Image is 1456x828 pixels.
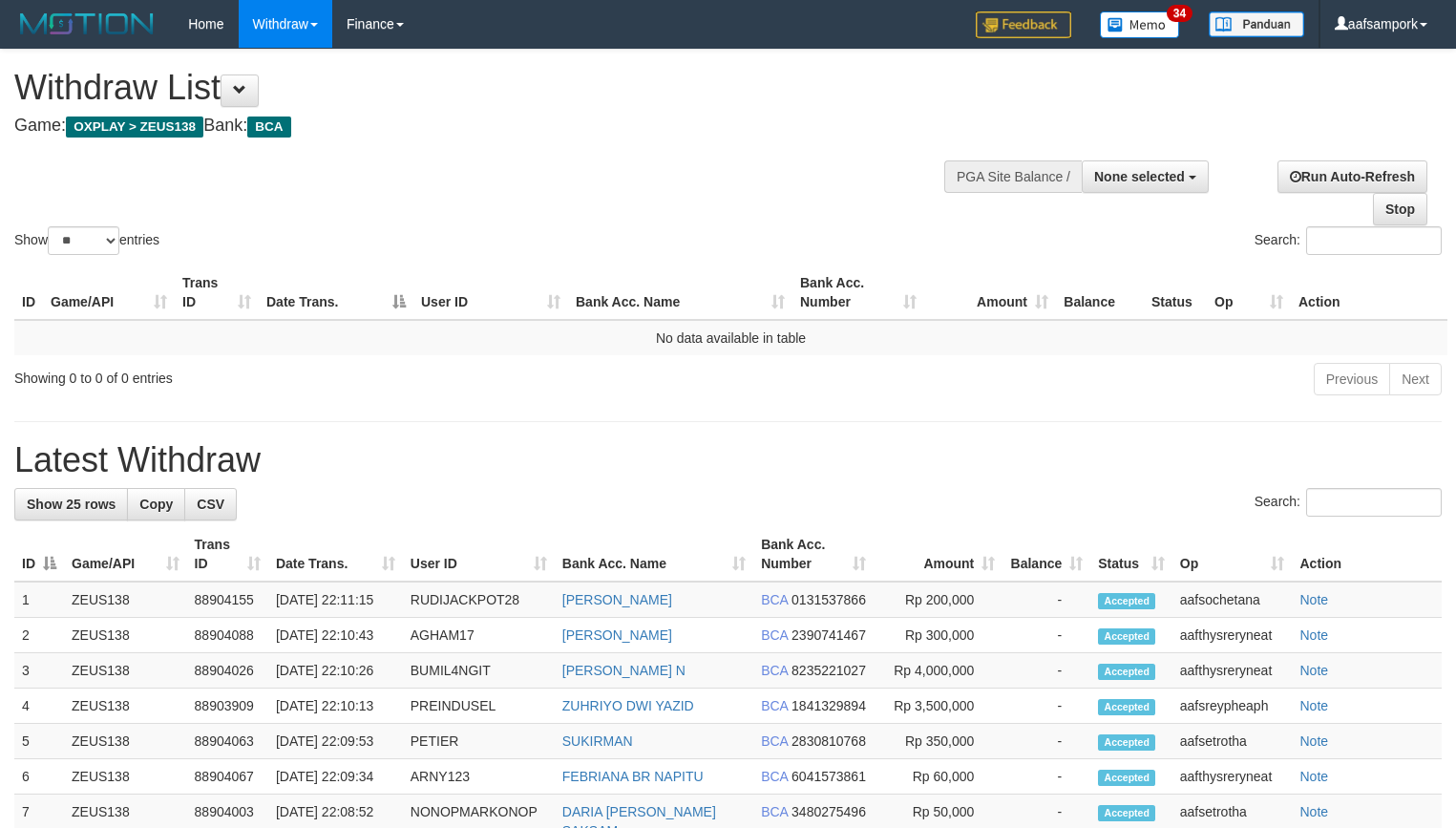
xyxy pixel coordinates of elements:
[14,361,592,388] div: Showing 0 to 0 of 0 entries
[64,618,187,653] td: ZEUS138
[944,160,1082,193] div: PGA Site Balance /
[413,265,568,320] th: User ID: activate to sort column ascending
[403,724,555,759] td: PETIER
[1094,169,1185,184] span: None selected
[761,698,788,713] span: BCA
[761,804,788,819] span: BCA
[14,488,128,520] a: Show 25 rows
[568,265,792,320] th: Bank Acc. Name: activate to sort column ascending
[874,527,1002,582] th: Amount: activate to sort column ascending
[1172,653,1293,689] td: aafthysreryneat
[791,804,866,819] span: Copy 3480275496 to clipboard
[403,527,555,582] th: User ID: activate to sort column ascending
[791,627,866,643] span: Copy 2390741467 to clipboard
[14,117,952,136] h4: Game: Bank:
[247,117,290,138] span: BCA
[1299,592,1328,607] a: Note
[127,488,185,520] a: Copy
[1172,582,1293,618] td: aafsochetana
[175,265,259,320] th: Trans ID: activate to sort column ascending
[268,527,403,582] th: Date Trans.: activate to sort column ascending
[187,582,268,618] td: 88904155
[791,769,866,784] span: Copy 6041573861 to clipboard
[1306,488,1442,517] input: Search:
[791,663,866,678] span: Copy 8235221027 to clipboard
[874,724,1002,759] td: Rp 350,000
[1172,689,1293,724] td: aafsreypheaph
[1002,582,1090,618] td: -
[1002,724,1090,759] td: -
[403,653,555,689] td: BUMIL4NGIT
[1090,527,1172,582] th: Status: activate to sort column ascending
[1172,618,1293,653] td: aafthysreryneat
[924,265,1056,320] th: Amount: activate to sort column ascending
[562,592,672,607] a: [PERSON_NAME]
[1209,11,1304,37] img: panduan.png
[403,582,555,618] td: RUDIJACKPOT28
[64,582,187,618] td: ZEUS138
[64,527,187,582] th: Game/API: activate to sort column ascending
[403,689,555,724] td: PREINDUSEL
[1098,593,1155,609] span: Accepted
[791,592,866,607] span: Copy 0131537866 to clipboard
[14,582,64,618] td: 1
[1389,363,1442,395] a: Next
[187,689,268,724] td: 88903909
[792,265,924,320] th: Bank Acc. Number: activate to sort column ascending
[1002,689,1090,724] td: -
[1291,265,1447,320] th: Action
[1172,724,1293,759] td: aafsetrotha
[14,689,64,724] td: 4
[1082,160,1209,193] button: None selected
[761,769,788,784] span: BCA
[268,653,403,689] td: [DATE] 22:10:26
[874,689,1002,724] td: Rp 3,500,000
[187,724,268,759] td: 88904063
[268,724,403,759] td: [DATE] 22:09:53
[14,320,1447,355] td: No data available in table
[64,759,187,795] td: ZEUS138
[562,627,672,643] a: [PERSON_NAME]
[1207,265,1291,320] th: Op: activate to sort column ascending
[43,265,175,320] th: Game/API: activate to sort column ascending
[14,265,43,320] th: ID
[761,663,788,678] span: BCA
[259,265,413,320] th: Date Trans.: activate to sort column descending
[562,663,686,678] a: [PERSON_NAME] N
[187,759,268,795] td: 88904067
[14,618,64,653] td: 2
[874,582,1002,618] td: Rp 200,000
[1255,226,1442,255] label: Search:
[753,527,874,582] th: Bank Acc. Number: activate to sort column ascending
[976,11,1071,38] img: Feedback.jpg
[64,689,187,724] td: ZEUS138
[1098,699,1155,715] span: Accepted
[1002,653,1090,689] td: -
[1172,527,1293,582] th: Op: activate to sort column ascending
[197,497,224,512] span: CSV
[64,724,187,759] td: ZEUS138
[268,689,403,724] td: [DATE] 22:10:13
[874,759,1002,795] td: Rp 60,000
[1098,805,1155,821] span: Accepted
[184,488,237,520] a: CSV
[48,226,119,255] select: Showentries
[14,653,64,689] td: 3
[1144,265,1207,320] th: Status
[1002,527,1090,582] th: Balance: activate to sort column ascending
[403,618,555,653] td: AGHAM17
[66,117,203,138] span: OXPLAY > ZEUS138
[562,769,704,784] a: FEBRIANA BR NAPITU
[1277,160,1427,193] a: Run Auto-Refresh
[1098,664,1155,680] span: Accepted
[1299,698,1328,713] a: Note
[791,698,866,713] span: Copy 1841329894 to clipboard
[14,724,64,759] td: 5
[874,653,1002,689] td: Rp 4,000,000
[761,733,788,749] span: BCA
[562,733,633,749] a: SUKIRMAN
[268,582,403,618] td: [DATE] 22:11:15
[1314,363,1390,395] a: Previous
[1098,628,1155,645] span: Accepted
[1098,770,1155,786] span: Accepted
